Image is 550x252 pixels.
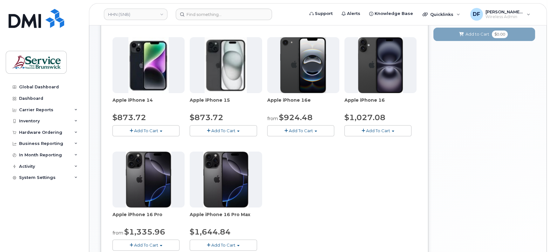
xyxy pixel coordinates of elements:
[203,152,248,208] img: iphone_16_pro.png
[465,31,489,37] span: Add to Cart
[134,128,158,133] span: Add To Cart
[289,128,313,133] span: Add To Cart
[473,10,480,18] span: DF
[190,113,223,122] span: $873.72
[190,211,262,224] div: Apple iPhone 16 Pro Max
[365,7,418,20] a: Knowledge Base
[358,37,403,93] img: iphone_16_plus.png
[347,10,360,17] span: Alerts
[279,113,313,122] span: $924.48
[267,116,278,121] small: from
[430,12,453,17] span: Quicklinks
[124,227,165,236] span: $1,335.96
[112,97,185,110] div: Apple iPhone 14
[466,8,535,21] div: Doiron, Frederic (SNB)
[267,125,334,136] button: Add To Cart
[112,125,180,136] button: Add To Cart
[305,7,337,20] a: Support
[211,128,235,133] span: Add To Cart
[134,242,158,248] span: Add To Cart
[375,10,413,17] span: Knowledge Base
[485,14,524,19] span: Wireless Admin
[315,10,333,17] span: Support
[126,152,171,208] img: iphone_16_pro.png
[112,230,123,236] small: from
[176,9,272,20] input: Find something...
[366,128,390,133] span: Add To Cart
[190,240,257,251] button: Add To Cart
[492,31,508,38] span: $0.00
[190,227,231,236] span: $1,644.84
[112,240,180,251] button: Add To Cart
[190,97,262,110] div: Apple iPhone 15
[104,9,167,20] a: HHN (SNB)
[128,37,169,93] img: iphone14.jpg
[337,7,365,20] a: Alerts
[485,9,524,14] span: [PERSON_NAME] (SNB)
[344,125,411,136] button: Add To Cart
[211,242,235,248] span: Add To Cart
[112,211,185,224] div: Apple iPhone 16 Pro
[205,37,247,93] img: iphone15.jpg
[344,97,417,110] div: Apple iPhone 16
[190,125,257,136] button: Add To Cart
[267,97,339,110] div: Apple iPhone 16e
[112,113,146,122] span: $873.72
[418,8,465,21] div: Quicklinks
[280,37,326,93] img: iphone16e.png
[433,28,535,41] button: Add to Cart $0.00
[344,113,385,122] span: $1,027.08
